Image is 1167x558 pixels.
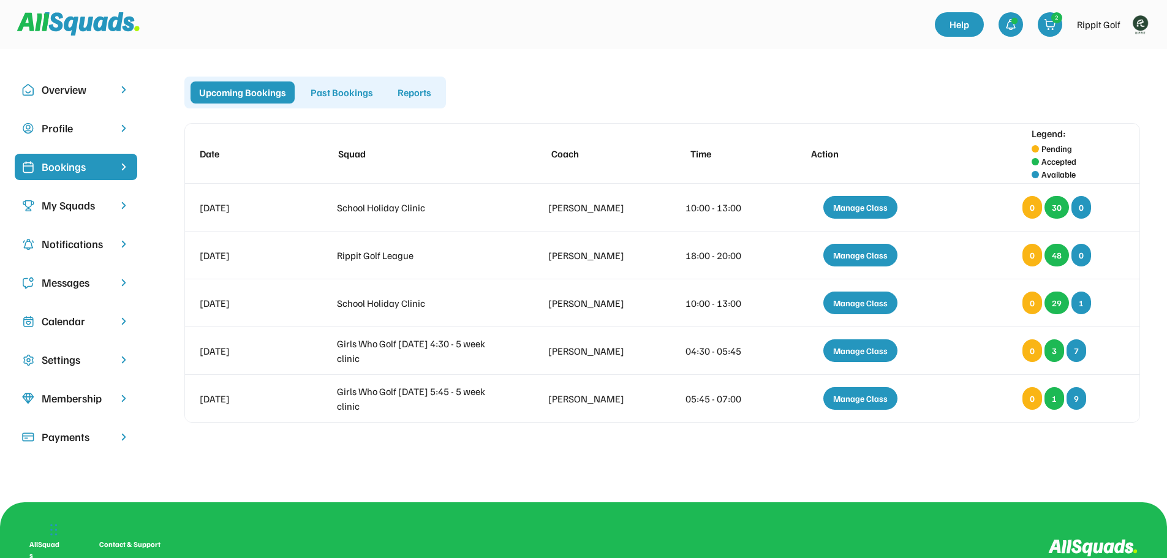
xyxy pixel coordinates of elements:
div: Notifications [42,236,110,252]
div: Reports [389,81,440,104]
div: Manage Class [823,196,897,219]
img: Icon%20copy%2016.svg [22,354,34,366]
div: Time [690,146,765,161]
div: Messages [42,274,110,291]
img: Logo%20inverted.svg [1048,539,1138,557]
div: Overview [42,81,110,98]
div: School Holiday Clinic [337,296,504,311]
img: chevron-right.svg [118,277,130,288]
div: Coach [551,146,644,161]
img: Icon%20copy%205.svg [22,277,34,289]
div: [PERSON_NAME] [548,248,641,263]
div: [PERSON_NAME] [548,200,641,215]
img: shopping-cart-01%20%281%29.svg [1044,18,1056,31]
div: Manage Class [823,244,897,266]
div: [DATE] [200,296,292,311]
div: 1 [1044,387,1064,410]
div: 0 [1071,244,1091,266]
div: Available [1041,168,1076,181]
img: Icon%20%2819%29.svg [22,161,34,173]
div: [DATE] [200,200,292,215]
img: chevron-right%20copy%203.svg [118,161,130,173]
img: chevron-right.svg [118,200,130,211]
div: 0 [1022,387,1042,410]
div: 30 [1044,196,1069,219]
img: Icon%20copy%207.svg [22,315,34,328]
div: 1 [1071,292,1091,314]
div: 0 [1022,292,1042,314]
div: [PERSON_NAME] [548,296,641,311]
div: Date [200,146,292,161]
div: [DATE] [200,248,292,263]
div: 0 [1022,196,1042,219]
img: chevron-right.svg [118,238,130,250]
div: 05:45 - 07:00 [685,391,760,406]
div: 10:00 - 13:00 [685,200,760,215]
div: Rippit Golf [1077,17,1120,32]
img: bell-03%20%281%29.svg [1005,18,1017,31]
div: 2 [1052,13,1062,22]
div: Pending [1041,142,1072,155]
img: chevron-right.svg [118,354,130,366]
img: Icon%20copy%204.svg [22,238,34,251]
img: chevron-right.svg [118,393,130,404]
div: 7 [1067,339,1086,362]
div: [PERSON_NAME] [548,391,641,406]
div: Squad [338,146,505,161]
div: 0 [1022,339,1042,362]
div: Calendar [42,313,110,330]
div: 18:00 - 20:00 [685,248,760,263]
div: 04:30 - 05:45 [685,344,760,358]
img: Rippitlogov2_green.png [1128,12,1152,37]
div: Girls Who Golf [DATE] 4:30 - 5 week clinic [337,336,504,366]
img: chevron-right.svg [118,123,130,134]
div: Past Bookings [302,81,382,104]
img: chevron-right.svg [118,84,130,96]
img: Squad%20Logo.svg [17,12,140,36]
div: My Squads [42,197,110,214]
img: user-circle.svg [22,123,34,135]
div: 0 [1022,244,1042,266]
a: Help [935,12,984,37]
div: Bookings [42,159,110,175]
div: [DATE] [200,344,292,358]
div: Manage Class [823,387,897,410]
div: 3 [1044,339,1064,362]
img: Icon%20copy%203.svg [22,200,34,212]
div: Manage Class [823,292,897,314]
div: 29 [1044,292,1069,314]
img: Icon%20copy%2010.svg [22,84,34,96]
img: chevron-right.svg [118,315,130,327]
div: Legend: [1032,126,1066,141]
div: Action [811,146,922,161]
div: [PERSON_NAME] [548,344,641,358]
div: [DATE] [200,391,292,406]
div: Rippit Golf League [337,248,504,263]
div: 0 [1071,196,1091,219]
div: Manage Class [823,339,897,362]
div: Profile [42,120,110,137]
div: Settings [42,352,110,368]
div: 9 [1067,387,1086,410]
div: Upcoming Bookings [191,81,295,104]
div: 48 [1044,244,1069,266]
div: Accepted [1041,155,1076,168]
img: Icon%20copy%208.svg [22,393,34,405]
div: 10:00 - 13:00 [685,296,760,311]
div: School Holiday Clinic [337,200,504,215]
div: Membership [42,390,110,407]
div: Girls Who Golf [DATE] 5:45 - 5 week clinic [337,384,504,413]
